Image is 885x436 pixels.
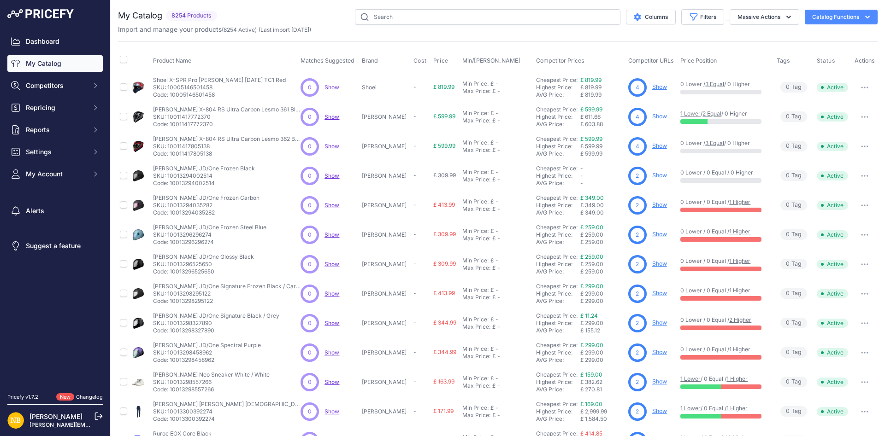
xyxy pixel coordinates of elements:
[308,113,312,121] span: 0
[729,316,751,323] a: 2 Higher
[153,238,266,246] p: Code: 10013296296274
[362,57,378,64] span: Brand
[492,146,496,154] div: £
[636,201,639,209] span: 2
[462,176,490,183] div: Max Price:
[580,297,625,305] div: £ 299.00
[166,11,217,21] span: 8254 Products
[224,26,255,33] a: 8254 Active
[536,371,578,378] a: Cheapest Price:
[490,80,494,87] div: £
[153,172,255,180] p: SKU: 10013294002514
[490,257,494,264] div: £
[324,231,339,238] a: Show
[494,110,498,117] div: -
[536,84,580,91] div: Highest Price:
[652,260,667,267] a: Show
[680,287,767,294] p: 0 Lower / 0 Equal /
[433,83,454,90] span: £ 819.99
[462,294,490,301] div: Max Price:
[324,202,339,209] a: Show
[490,227,494,235] div: £
[652,83,667,90] a: Show
[153,143,301,150] p: SKU: 10011417805138
[636,260,639,268] span: 2
[780,229,807,240] span: Tag
[362,84,410,91] p: Shoei
[490,110,494,117] div: £
[490,139,494,146] div: £
[780,141,807,151] span: Tag
[433,172,456,179] span: £ 309.99
[494,80,498,87] div: -
[433,57,448,64] span: Price
[413,231,416,238] span: -
[324,143,339,150] a: Show
[681,9,724,25] button: Filters
[817,260,848,269] span: Active
[362,231,410,238] p: [PERSON_NAME]
[786,230,790,239] span: 0
[433,113,455,120] span: £ 599.99
[413,201,416,208] span: -
[536,57,584,64] span: Competitor Prices
[580,91,625,99] div: £ 819.99
[324,320,339,326] a: Show
[153,224,266,231] p: [PERSON_NAME] JD/One Frozen Steel Blue
[324,84,339,91] span: Show
[308,172,312,180] span: 0
[496,87,500,95] div: -
[536,194,578,201] a: Cheapest Price:
[222,26,257,33] span: ( )
[492,117,496,124] div: £
[680,140,767,147] p: 0 Lower / / 0 Higher
[580,135,602,142] a: £ 599.99
[580,84,602,91] span: £ 819.99
[118,25,311,34] p: Import and manage your products
[817,230,848,239] span: Active
[496,235,500,242] div: -
[855,57,875,64] span: Actions
[536,401,578,407] a: Cheapest Price:
[490,169,494,176] div: £
[580,194,604,201] a: £ 349.00
[580,312,598,319] a: £ 11.24
[494,169,498,176] div: -
[496,264,500,272] div: -
[153,231,266,238] p: SKU: 10013296296274
[324,261,339,267] a: Show
[496,146,500,154] div: -
[780,170,807,181] span: Tag
[786,201,790,209] span: 0
[628,57,674,64] span: Competitor URLs
[729,228,750,235] a: 1 Higher
[636,231,639,239] span: 2
[636,172,639,180] span: 2
[462,205,490,213] div: Max Price:
[462,57,520,64] span: Min/[PERSON_NAME]
[362,113,410,121] p: [PERSON_NAME]
[580,172,583,179] span: -
[680,169,767,176] p: 0 Lower / 0 Equal / 0 Higher
[636,142,639,151] span: 4
[433,290,455,296] span: £ 413.99
[492,264,496,272] div: £
[536,268,580,275] div: AVG Price:
[362,202,410,209] p: [PERSON_NAME]
[324,172,339,179] span: Show
[26,125,86,134] span: Reports
[7,238,103,254] a: Suggest a feature
[680,375,701,382] a: 1 Lower
[324,408,339,415] a: Show
[786,260,790,268] span: 0
[652,349,667,355] a: Show
[536,231,580,238] div: Highest Price:
[308,83,312,92] span: 0
[786,83,790,92] span: 0
[462,235,490,242] div: Max Price:
[7,166,103,182] button: My Account
[729,257,750,264] a: 1 Higher
[492,294,496,301] div: £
